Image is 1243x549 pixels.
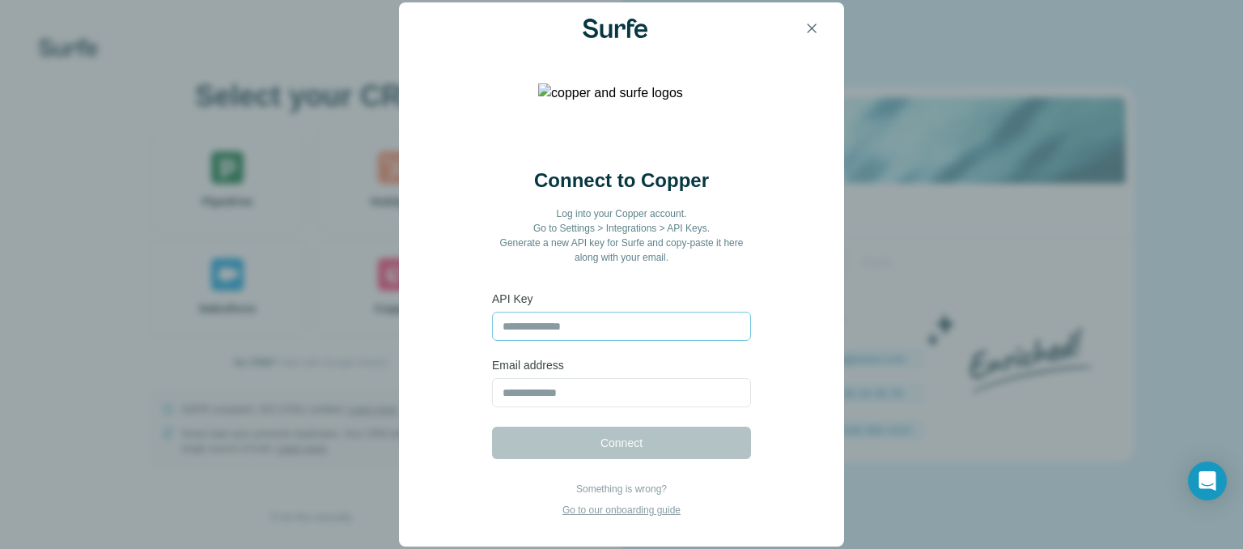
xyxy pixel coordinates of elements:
p: Log into your Copper account. Go to Settings > Integrations > API Keys. Generate a new API key fo... [492,206,751,265]
p: Go to our onboarding guide [562,503,681,517]
img: Surfe Logo [583,19,647,38]
label: API Key [492,291,751,307]
div: Open Intercom Messenger [1188,462,1227,500]
p: Something is wrong? [562,482,681,496]
h2: Connect to Copper [534,168,709,194]
label: Email address [492,357,751,373]
img: copper and surfe logos [538,83,705,148]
